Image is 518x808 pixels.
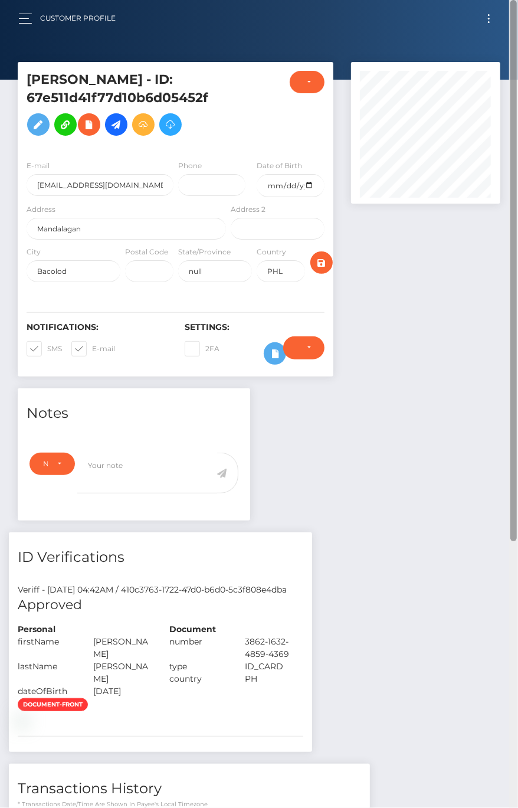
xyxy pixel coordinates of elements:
[29,453,75,475] button: Note Type
[27,322,167,332] h6: Notifications:
[9,636,85,660] div: firstName
[257,247,286,257] label: Country
[85,660,161,685] div: [PERSON_NAME]
[237,660,313,673] div: ID_CARD
[9,685,85,698] div: dateOfBirth
[160,636,237,660] div: number
[18,547,303,568] h4: ID Verifications
[231,204,265,215] label: Address 2
[27,204,55,215] label: Address
[478,11,500,27] button: Toggle navigation
[85,636,161,660] div: [PERSON_NAME]
[18,716,27,725] img: 5cbfe118-2185-44d2-b5a3-5c2b1bf0ba60
[71,341,115,356] label: E-mail
[237,636,313,660] div: 3862-1632-4859-4369
[290,71,324,93] button: ACTIVE
[160,660,237,673] div: type
[105,113,127,136] a: Initiate Payout
[178,161,202,171] label: Phone
[43,459,48,469] div: Note Type
[125,247,168,257] label: Postal Code
[27,247,41,257] label: City
[18,624,55,634] strong: Personal
[18,596,303,614] h5: Approved
[27,161,50,171] label: E-mail
[169,624,216,634] strong: Document
[283,336,324,359] button: Do not require
[257,161,302,171] label: Date of Birth
[27,71,219,142] h5: [PERSON_NAME] - ID: 67e511d41f77d10b6d05452f
[185,341,219,356] label: 2FA
[9,660,85,685] div: lastName
[40,6,116,31] a: Customer Profile
[178,247,231,257] label: State/Province
[27,403,241,424] h4: Notes
[85,685,161,698] div: [DATE]
[237,673,313,685] div: PH
[27,341,62,356] label: SMS
[18,698,88,711] span: document-front
[9,584,312,596] div: Veriff - [DATE] 04:42AM / 410c3763-1722-47d0-b6d0-5c3f808e4dba
[185,322,325,332] h6: Settings:
[160,673,237,685] div: country
[18,778,361,799] h4: Transactions History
